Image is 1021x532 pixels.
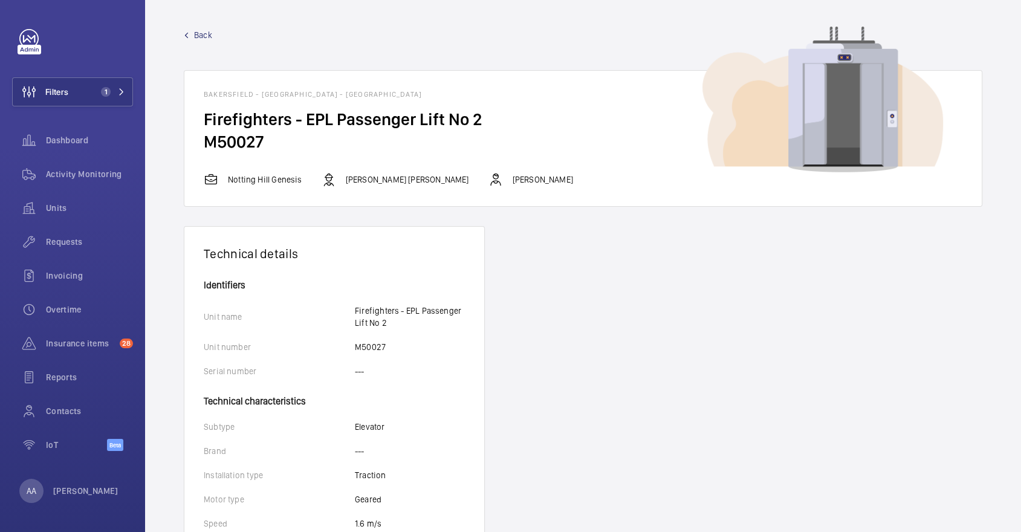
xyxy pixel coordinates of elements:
[120,339,133,348] span: 28
[46,405,133,417] span: Contacts
[513,174,573,186] p: [PERSON_NAME]
[204,445,355,457] p: Brand
[46,202,133,214] span: Units
[12,77,133,106] button: Filters1
[46,371,133,383] span: Reports
[355,365,365,377] p: ---
[46,439,107,451] span: IoT
[204,281,465,290] h4: Identifiers
[702,27,943,173] img: device image
[204,517,355,530] p: Speed
[194,29,212,41] span: Back
[46,236,133,248] span: Requests
[204,246,465,261] h1: Technical details
[46,270,133,282] span: Invoicing
[204,90,962,99] h1: Bakersfield - [GEOGRAPHIC_DATA] - [GEOGRAPHIC_DATA]
[204,469,355,481] p: Installation type
[46,134,133,146] span: Dashboard
[46,337,115,349] span: Insurance items
[355,305,465,329] p: Firefighters - EPL Passenger Lift No 2
[355,469,386,481] p: Traction
[204,131,962,153] h2: M50027
[107,439,123,451] span: Beta
[355,341,386,353] p: M50027
[53,485,118,497] p: [PERSON_NAME]
[204,365,355,377] p: Serial number
[204,341,355,353] p: Unit number
[46,168,133,180] span: Activity Monitoring
[355,493,381,505] p: Geared
[355,517,381,530] p: 1.6 m/s
[355,445,365,457] p: ---
[27,485,36,497] p: AA
[204,421,355,433] p: Subtype
[45,86,68,98] span: Filters
[228,174,302,186] p: Notting Hill Genesis
[204,311,355,323] p: Unit name
[204,493,355,505] p: Motor type
[101,87,111,97] span: 1
[204,389,465,406] h4: Technical characteristics
[346,174,469,186] p: [PERSON_NAME] [PERSON_NAME]
[46,303,133,316] span: Overtime
[355,421,384,433] p: Elevator
[204,108,962,131] h2: Firefighters - EPL Passenger Lift No 2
